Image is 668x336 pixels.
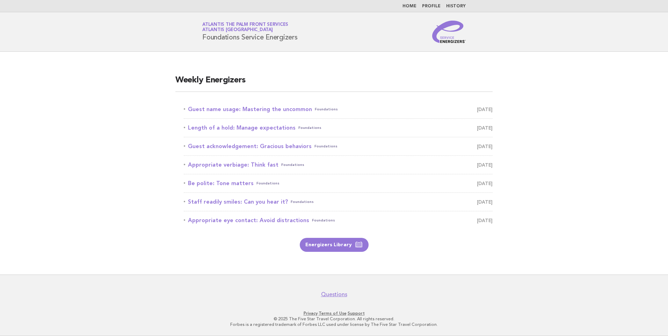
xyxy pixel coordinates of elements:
[432,21,466,43] img: Service Energizers
[315,104,338,114] span: Foundations
[477,123,493,133] span: [DATE]
[281,160,304,170] span: Foundations
[300,238,369,252] a: Energizers Library
[477,216,493,225] span: [DATE]
[304,311,318,316] a: Privacy
[175,75,493,92] h2: Weekly Energizers
[446,4,466,8] a: History
[348,311,365,316] a: Support
[477,197,493,207] span: [DATE]
[184,197,493,207] a: Staff readily smiles: Can you hear it?Foundations [DATE]
[184,216,493,225] a: Appropriate eye contact: Avoid distractionsFoundations [DATE]
[314,141,337,151] span: Foundations
[120,311,548,316] p: · ·
[402,4,416,8] a: Home
[312,216,335,225] span: Foundations
[477,178,493,188] span: [DATE]
[184,178,493,188] a: Be polite: Tone mattersFoundations [DATE]
[422,4,441,8] a: Profile
[202,28,273,32] span: Atlantis [GEOGRAPHIC_DATA]
[184,104,493,114] a: Guest name usage: Mastering the uncommonFoundations [DATE]
[477,141,493,151] span: [DATE]
[291,197,314,207] span: Foundations
[184,160,493,170] a: Appropriate verbiage: Think fastFoundations [DATE]
[319,311,347,316] a: Terms of Use
[120,322,548,327] p: Forbes is a registered trademark of Forbes LLC used under license by The Five Star Travel Corpora...
[202,23,298,41] h1: Foundations Service Energizers
[184,141,493,151] a: Guest acknowledgement: Gracious behaviorsFoundations [DATE]
[184,123,493,133] a: Length of a hold: Manage expectationsFoundations [DATE]
[321,291,347,298] a: Questions
[477,104,493,114] span: [DATE]
[202,22,288,32] a: Atlantis The Palm Front ServicesAtlantis [GEOGRAPHIC_DATA]
[256,178,279,188] span: Foundations
[477,160,493,170] span: [DATE]
[298,123,321,133] span: Foundations
[120,316,548,322] p: © 2025 The Five Star Travel Corporation. All rights reserved.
